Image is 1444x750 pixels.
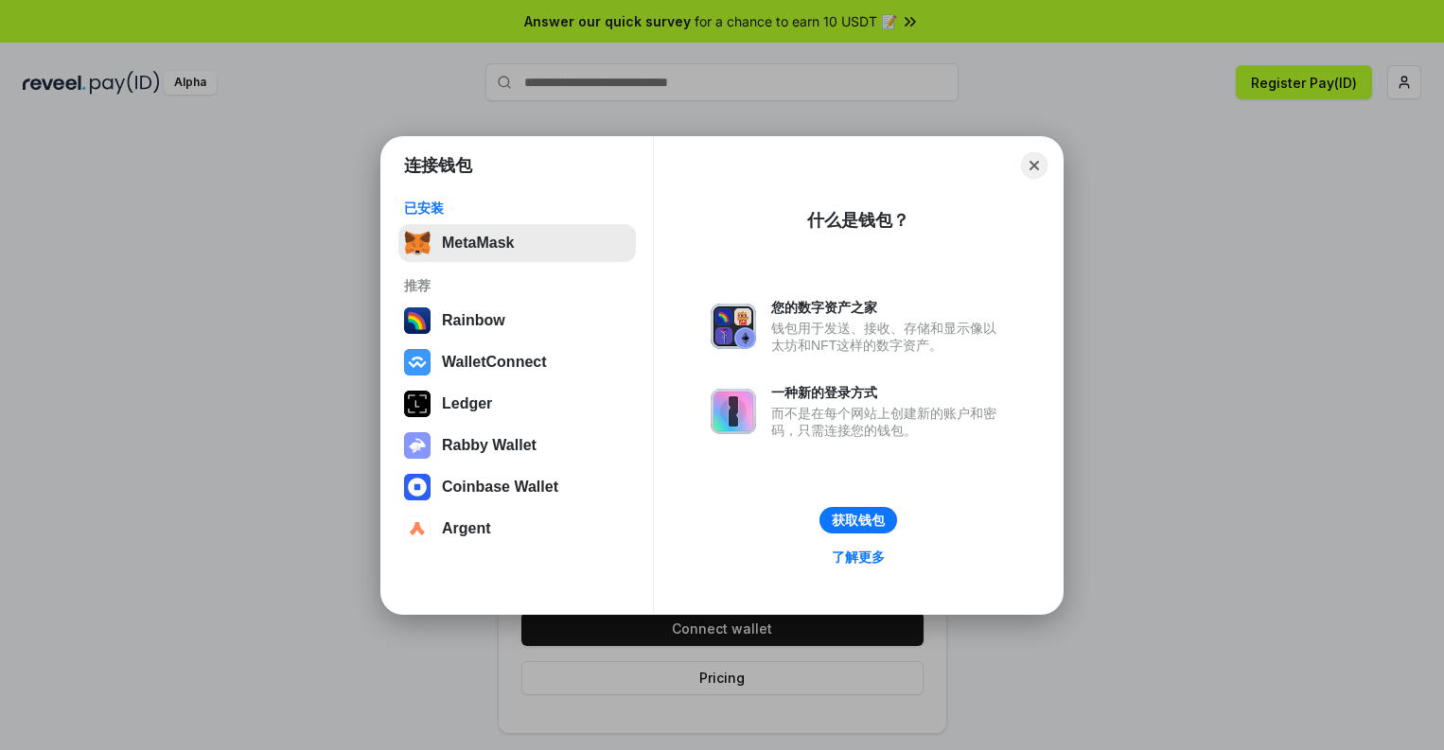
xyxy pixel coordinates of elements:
img: svg+xml,%3Csvg%20fill%3D%22none%22%20height%3D%2233%22%20viewBox%3D%220%200%2035%2033%22%20width%... [404,230,431,256]
div: Rabby Wallet [442,437,537,454]
button: Rabby Wallet [398,427,636,464]
div: 获取钱包 [832,512,885,529]
div: Rainbow [442,312,505,329]
div: 推荐 [404,277,630,294]
img: svg+xml,%3Csvg%20xmlns%3D%22http%3A%2F%2Fwww.w3.org%2F2000%2Fsvg%22%20fill%3D%22none%22%20viewBox... [711,389,756,434]
img: svg+xml,%3Csvg%20xmlns%3D%22http%3A%2F%2Fwww.w3.org%2F2000%2Fsvg%22%20fill%3D%22none%22%20viewBox... [711,304,756,349]
button: Argent [398,510,636,548]
button: Rainbow [398,302,636,340]
div: 您的数字资产之家 [771,299,1006,316]
img: svg+xml,%3Csvg%20width%3D%2228%22%20height%3D%2228%22%20viewBox%3D%220%200%2028%2028%22%20fill%3D... [404,474,431,500]
div: 了解更多 [832,549,885,566]
a: 了解更多 [820,545,896,569]
div: 钱包用于发送、接收、存储和显示像以太坊和NFT这样的数字资产。 [771,320,1006,354]
button: MetaMask [398,224,636,262]
div: 一种新的登录方式 [771,384,1006,401]
div: Ledger [442,395,492,412]
img: svg+xml,%3Csvg%20xmlns%3D%22http%3A%2F%2Fwww.w3.org%2F2000%2Fsvg%22%20fill%3D%22none%22%20viewBox... [404,432,431,459]
div: 而不是在每个网站上创建新的账户和密码，只需连接您的钱包。 [771,405,1006,439]
img: svg+xml,%3Csvg%20width%3D%2228%22%20height%3D%2228%22%20viewBox%3D%220%200%2028%2028%22%20fill%3D... [404,349,431,375]
button: Coinbase Wallet [398,468,636,506]
button: Ledger [398,385,636,423]
button: WalletConnect [398,343,636,381]
img: svg+xml,%3Csvg%20xmlns%3D%22http%3A%2F%2Fwww.w3.org%2F2000%2Fsvg%22%20width%3D%2228%22%20height%3... [404,391,431,417]
button: 获取钱包 [819,507,897,533]
div: 什么是钱包？ [807,209,909,232]
div: WalletConnect [442,354,547,371]
div: MetaMask [442,235,514,252]
div: Coinbase Wallet [442,479,558,496]
div: 已安装 [404,200,630,217]
div: Argent [442,520,491,537]
img: svg+xml,%3Csvg%20width%3D%2228%22%20height%3D%2228%22%20viewBox%3D%220%200%2028%2028%22%20fill%3D... [404,515,431,542]
h1: 连接钱包 [404,154,472,177]
img: svg+xml,%3Csvg%20width%3D%22120%22%20height%3D%22120%22%20viewBox%3D%220%200%20120%20120%22%20fil... [404,307,431,334]
button: Close [1021,152,1048,179]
